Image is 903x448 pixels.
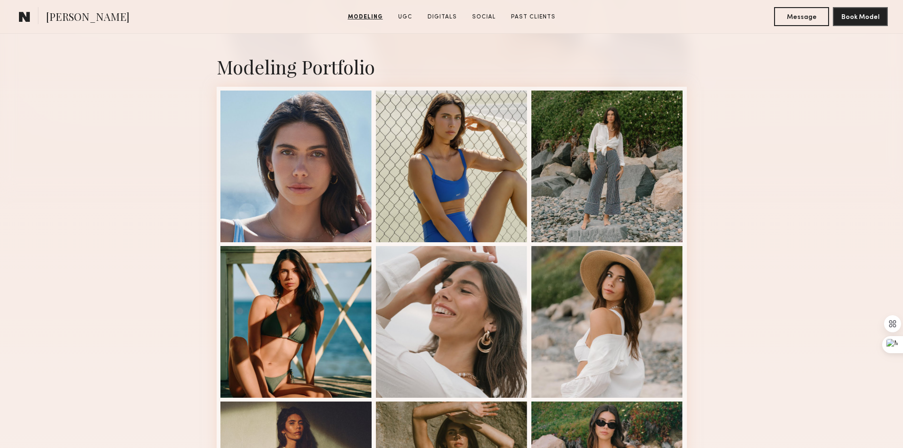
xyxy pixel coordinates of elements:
a: UGC [394,13,416,21]
button: Message [774,7,829,26]
a: Digitals [424,13,461,21]
a: Book Model [833,12,888,20]
a: Modeling [344,13,387,21]
span: [PERSON_NAME] [46,9,129,26]
button: Book Model [833,7,888,26]
div: Modeling Portfolio [217,54,687,79]
a: Past Clients [507,13,559,21]
a: Social [468,13,500,21]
